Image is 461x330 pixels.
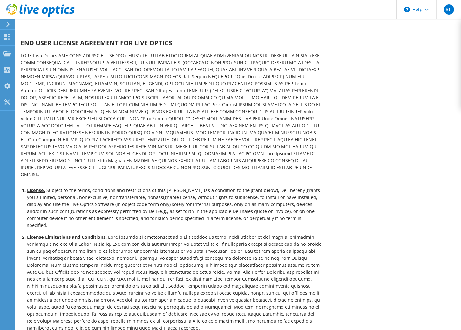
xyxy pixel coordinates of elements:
span: RC [444,4,454,15]
span: Subject to the terms, conditions and restrictions of this [PERSON_NAME] (as a condition to the gr... [27,187,320,228]
svg: \n [404,7,410,12]
u: License. [27,187,45,193]
b: LORE Ipsu Dolors AME CONS ADIPISC ELITSEDDO (“EIUS”) TE I UTLAB ETDOLOREM ALIQUAE ADM (VENIAM QU ... [21,52,320,177]
u: License Limitations and Conditions. [27,234,107,240]
h1: END USER LICENSE AGREEMENT FOR LIVE OPTICS [21,40,319,46]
